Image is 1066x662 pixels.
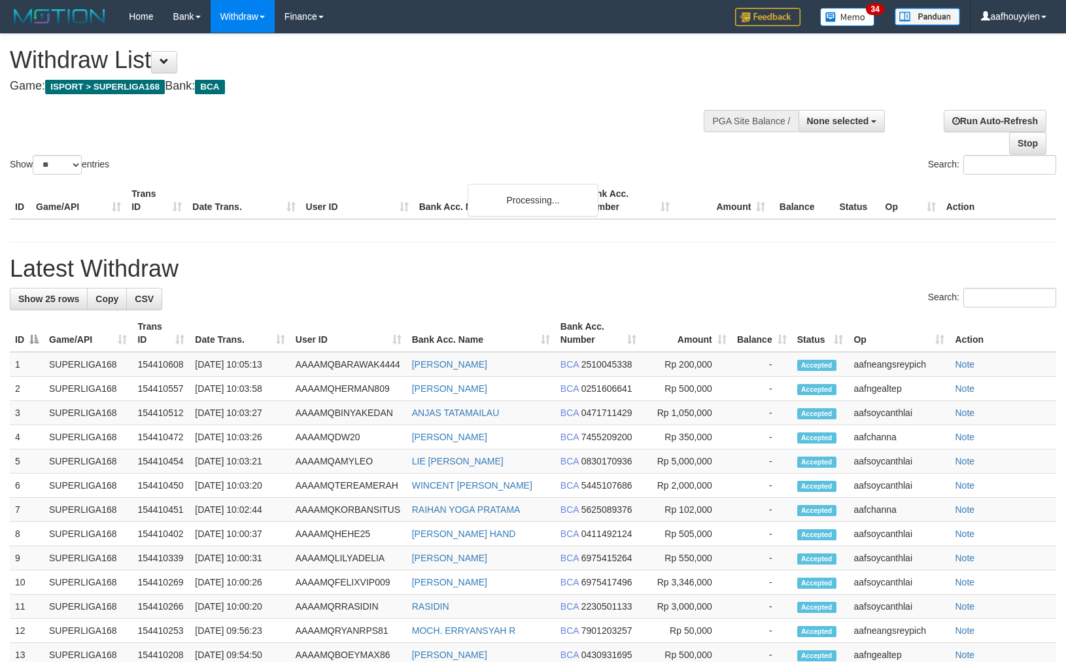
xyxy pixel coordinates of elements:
td: Rp 3,000,000 [642,595,731,619]
a: [PERSON_NAME] [412,553,487,563]
td: 154410557 [132,377,190,401]
img: MOTION_logo.png [10,7,109,26]
a: Note [955,625,974,636]
th: Bank Acc. Name [414,182,579,219]
a: Note [955,529,974,539]
td: SUPERLIGA168 [44,619,132,643]
td: - [732,570,792,595]
td: 154410451 [132,498,190,522]
td: AAAAMQBINYAKEDAN [290,401,407,425]
td: [DATE] 10:03:58 [190,377,290,401]
a: Note [955,504,974,515]
th: Status: activate to sort column ascending [792,315,849,352]
td: 5 [10,449,44,474]
td: AAAAMQBARAWAK4444 [290,352,407,377]
span: Show 25 rows [18,294,79,304]
td: - [732,595,792,619]
td: AAAAMQRYANRPS81 [290,619,407,643]
td: Rp 500,000 [642,377,731,401]
a: LIE [PERSON_NAME] [412,456,504,466]
td: 154410266 [132,595,190,619]
input: Search: [963,288,1056,307]
th: Balance: activate to sort column ascending [732,315,792,352]
td: Rp 50,000 [642,619,731,643]
span: Copy [95,294,118,304]
span: BCA [195,80,224,94]
td: 154410402 [132,522,190,546]
input: Search: [963,155,1056,175]
th: Date Trans. [187,182,300,219]
img: panduan.png [895,8,960,26]
td: [DATE] 10:03:20 [190,474,290,498]
td: AAAAMQKORBANSITUS [290,498,407,522]
a: Note [955,480,974,491]
td: SUPERLIGA168 [44,449,132,474]
a: WINCENT [PERSON_NAME] [412,480,532,491]
span: BCA [560,553,579,563]
img: Feedback.jpg [735,8,800,26]
th: Amount [675,182,770,219]
label: Show entries [10,155,109,175]
a: RAIHAN YOGA PRATAMA [412,504,521,515]
a: Note [955,432,974,442]
td: aafsoycanthlai [848,522,950,546]
td: 6 [10,474,44,498]
th: Bank Acc. Number: activate to sort column ascending [555,315,642,352]
span: BCA [560,432,579,442]
td: aafsoycanthlai [848,474,950,498]
td: aafngealtep [848,377,950,401]
a: Note [955,553,974,563]
span: BCA [560,480,579,491]
span: Accepted [797,481,836,492]
td: aafchanna [848,425,950,449]
td: aafsoycanthlai [848,401,950,425]
a: Note [955,601,974,612]
td: SUPERLIGA168 [44,546,132,570]
span: Accepted [797,457,836,468]
td: [DATE] 10:03:27 [190,401,290,425]
a: [PERSON_NAME] [412,432,487,442]
td: SUPERLIGA168 [44,401,132,425]
span: Copy 6975417496 to clipboard [581,577,632,587]
a: [PERSON_NAME] [412,359,487,370]
td: 1 [10,352,44,377]
a: Copy [87,288,127,310]
span: None selected [807,116,869,126]
a: Show 25 rows [10,288,88,310]
span: Accepted [797,360,836,371]
a: ANJAS TATAMAILAU [412,408,500,418]
td: 4 [10,425,44,449]
td: AAAAMQLILYADELIA [290,546,407,570]
span: Copy 0251606641 to clipboard [581,383,632,394]
span: Copy 0830170936 to clipboard [581,456,632,466]
a: Note [955,456,974,466]
span: BCA [560,529,579,539]
a: Note [955,577,974,587]
th: Game/API [31,182,126,219]
td: SUPERLIGA168 [44,570,132,595]
th: Trans ID: activate to sort column ascending [132,315,190,352]
td: 154410472 [132,425,190,449]
td: - [732,401,792,425]
td: [DATE] 10:00:31 [190,546,290,570]
td: aafsoycanthlai [848,546,950,570]
th: Op [880,182,941,219]
a: [PERSON_NAME] [412,577,487,587]
td: Rp 350,000 [642,425,731,449]
span: Accepted [797,578,836,589]
span: Accepted [797,650,836,661]
td: 7 [10,498,44,522]
td: - [732,522,792,546]
th: User ID: activate to sort column ascending [290,315,407,352]
td: 3 [10,401,44,425]
span: Copy 7455209200 to clipboard [581,432,632,442]
td: 154410269 [132,570,190,595]
img: Button%20Memo.svg [820,8,875,26]
td: SUPERLIGA168 [44,377,132,401]
td: SUPERLIGA168 [44,425,132,449]
td: Rp 5,000,000 [642,449,731,474]
a: MOCH. ERRYANSYAH R [412,625,516,636]
a: RASIDIN [412,601,449,612]
th: Trans ID [126,182,187,219]
span: CSV [135,294,154,304]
